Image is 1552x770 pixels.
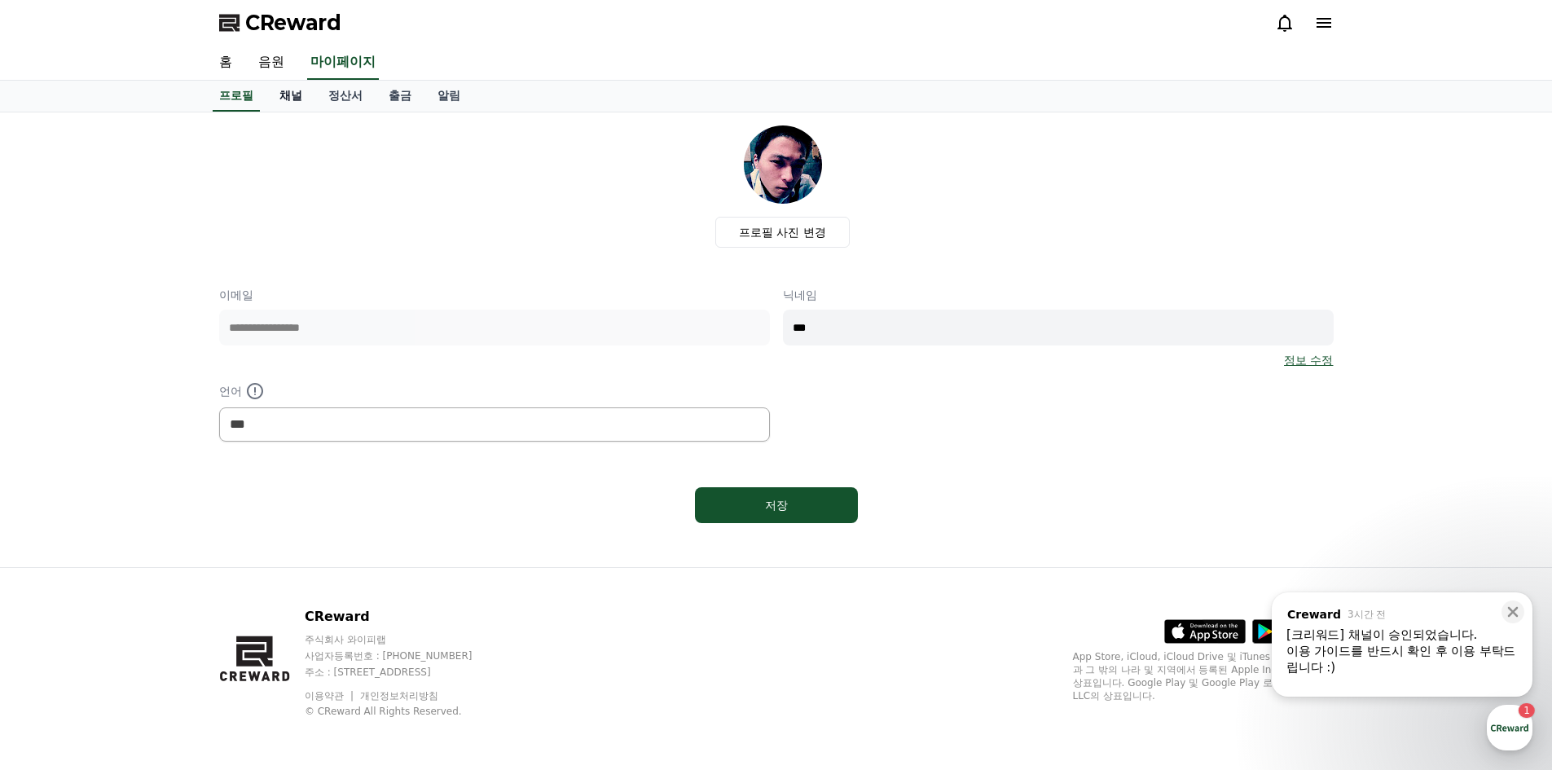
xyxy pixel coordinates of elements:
[376,81,424,112] a: 출금
[728,497,825,513] div: 저장
[315,81,376,112] a: 정산서
[213,81,260,112] a: 프로필
[219,10,341,36] a: CReward
[149,542,169,555] span: 대화
[252,541,271,554] span: 설정
[1284,352,1333,368] a: 정보 수정
[305,705,503,718] p: © CReward All Rights Reserved.
[695,487,858,523] button: 저장
[108,517,210,557] a: 1대화
[245,46,297,80] a: 음원
[219,381,770,401] p: 언어
[245,10,341,36] span: CReward
[744,125,822,204] img: profile_image
[305,690,356,702] a: 이용약관
[305,607,503,627] p: CReward
[206,46,245,80] a: 홈
[305,666,503,679] p: 주소 : [STREET_ADDRESS]
[305,633,503,646] p: 주식회사 와이피랩
[307,46,379,80] a: 마이페이지
[266,81,315,112] a: 채널
[165,516,171,529] span: 1
[5,517,108,557] a: 홈
[210,517,313,557] a: 설정
[1073,650,1334,702] p: App Store, iCloud, iCloud Drive 및 iTunes Store는 미국과 그 밖의 나라 및 지역에서 등록된 Apple Inc.의 서비스 상표입니다. Goo...
[51,541,61,554] span: 홈
[424,81,473,112] a: 알림
[783,287,1334,303] p: 닉네임
[715,217,850,248] label: 프로필 사진 변경
[219,287,770,303] p: 이메일
[305,649,503,662] p: 사업자등록번호 : [PHONE_NUMBER]
[360,690,438,702] a: 개인정보처리방침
